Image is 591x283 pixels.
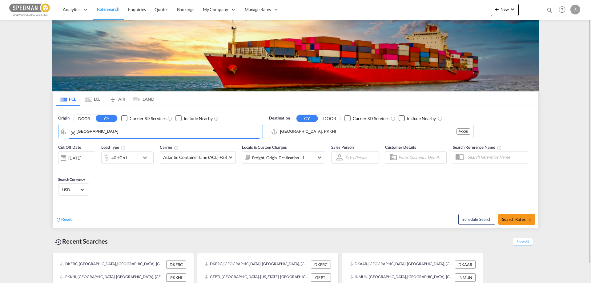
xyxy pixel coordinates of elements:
md-checkbox: Checkbox No Ink [344,115,389,122]
md-icon: Unchecked: Ignores neighbouring ports when fetching rates.Checked : Includes neighbouring ports w... [438,116,443,121]
div: DKAAR, Aarhus, Denmark, Northern Europe, Europe [349,261,453,269]
div: PKKHI [166,273,186,281]
md-input-container: Aarhus, DKAAR [58,125,263,138]
button: icon-plus 400-fgNewicon-chevron-down [491,4,519,16]
span: Search Currency [58,177,85,182]
md-select: Sales Person [344,153,368,162]
md-icon: icon-chevron-down [316,154,323,161]
md-checkbox: Checkbox No Ink [121,115,166,122]
md-icon: Unchecked: Ignores neighbouring ports when fetching rates.Checked : Includes neighbouring ports w... [214,116,219,121]
input: Search by Port [280,127,456,136]
span: Quotes [155,7,168,12]
span: Rate Search [97,6,119,12]
md-tab-item: LAND [130,92,154,106]
button: Note: By default Schedule search will only considerorigin ports, destination ports and cut off da... [458,214,495,225]
span: Customer Details [385,145,416,150]
input: Enter Customer Details [398,153,444,162]
span: USD [62,187,79,192]
div: S [570,5,580,14]
span: Origin [58,115,69,121]
span: Atlantic Container Line (ACL) +38 [163,154,227,160]
div: Help [557,4,570,15]
md-pagination-wrapper: Use the left and right arrow keys to navigate between tabs [56,92,154,106]
div: DKAAR [455,261,476,269]
div: Recent Searches [52,234,110,248]
div: DKFRC, Fredericia, Denmark, Northern Europe, Europe [60,261,165,269]
div: Origin DOOR CY Checkbox No InkUnchecked: Search for CY (Container Yard) services for all selected... [53,106,538,228]
div: icon-magnify [546,7,553,16]
md-icon: icon-magnify [546,7,553,14]
md-icon: icon-plus 400-fg [493,6,501,13]
md-checkbox: Checkbox No Ink [175,115,213,122]
md-icon: icon-airplane [109,95,117,100]
span: New [493,7,516,12]
span: Destination [269,115,290,121]
input: Search Reference Name [464,152,528,162]
div: Freight Origin Destination Factory Stuffing [252,153,305,162]
span: Manage Rates [245,6,271,13]
div: INMUN, Mundra, India, Indian Subcontinent, Asia Pacific [349,273,453,281]
button: CY [296,115,318,122]
div: [DATE] [58,151,95,164]
div: icon-refreshReset [56,216,72,223]
md-icon: icon-arrow-right [527,218,532,222]
span: Load Type [101,145,126,150]
md-icon: Unchecked: Search for CY (Container Yard) services for all selected carriers.Checked : Search for... [167,116,172,121]
div: Carrier SD Services [130,115,166,122]
span: Analytics [63,6,80,13]
div: [DATE] [68,155,81,161]
button: Search Ratesicon-arrow-right [498,214,535,225]
span: Help [557,4,567,15]
img: LCL+%26+FCL+BACKGROUND.png [52,20,539,91]
div: GEPTI [311,273,331,281]
div: Include Nearby [407,115,436,122]
md-icon: icon-chevron-down [141,154,152,161]
div: PKKHI [456,128,470,135]
md-datepicker: Select [58,164,63,172]
span: Enquiries [128,7,146,12]
div: DKFRC [166,261,186,269]
span: Search Reference Name [453,145,502,150]
md-tab-item: FCL [56,92,80,106]
span: Cut Off Date [58,145,81,150]
span: Search Rates [502,217,532,222]
span: Bookings [177,7,194,12]
div: INMUN [455,273,476,281]
span: Reset [61,216,72,222]
button: CY [96,115,117,122]
span: Carrier [160,145,179,150]
div: DKFRC [311,261,331,269]
div: 40HC x1icon-chevron-down [101,152,154,164]
div: DKFRC, Fredericia, Denmark, Northern Europe, Europe [205,261,309,269]
div: Include Nearby [184,115,213,122]
md-icon: Your search will be saved by the below given name [497,145,502,150]
md-select: Select Currency: $ USDUnited States Dollar [62,185,86,194]
div: 40HC x1 [111,153,127,162]
md-icon: icon-information-outline [121,145,126,150]
button: Clear Input [69,127,77,139]
span: Sales Person [331,145,354,150]
div: Freight Origin Destination Factory Stuffingicon-chevron-down [242,151,325,164]
md-icon: icon-backup-restore [55,238,62,246]
md-input-container: Karachi, PKKHI [269,125,473,138]
div: GEPTI, Poti, Georgia, South West Asia, Asia Pacific [205,273,309,281]
span: Locals & Custom Charges [242,145,287,150]
md-tab-item: LCL [80,92,105,106]
span: Show All [513,238,533,245]
md-icon: Unchecked: Search for CY (Container Yard) services for all selected carriers.Checked : Search for... [391,116,396,121]
div: PKKHI, Karachi, Pakistan, Indian Subcontinent, Asia Pacific [60,273,165,281]
md-icon: icon-refresh [56,217,61,222]
md-tab-item: AIR [105,92,130,106]
button: DOOR [73,115,95,122]
button: DOOR [319,115,340,122]
div: Carrier SD Services [353,115,389,122]
md-icon: The selected Trucker/Carrierwill be displayed in the rate results If the rates are from another f... [174,145,179,150]
img: c12ca350ff1b11efb6b291369744d907.png [9,3,51,17]
md-icon: icon-chevron-down [509,6,516,13]
md-checkbox: Checkbox No Ink [399,115,436,122]
input: Search by Port [77,127,259,136]
span: My Company [203,6,228,13]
